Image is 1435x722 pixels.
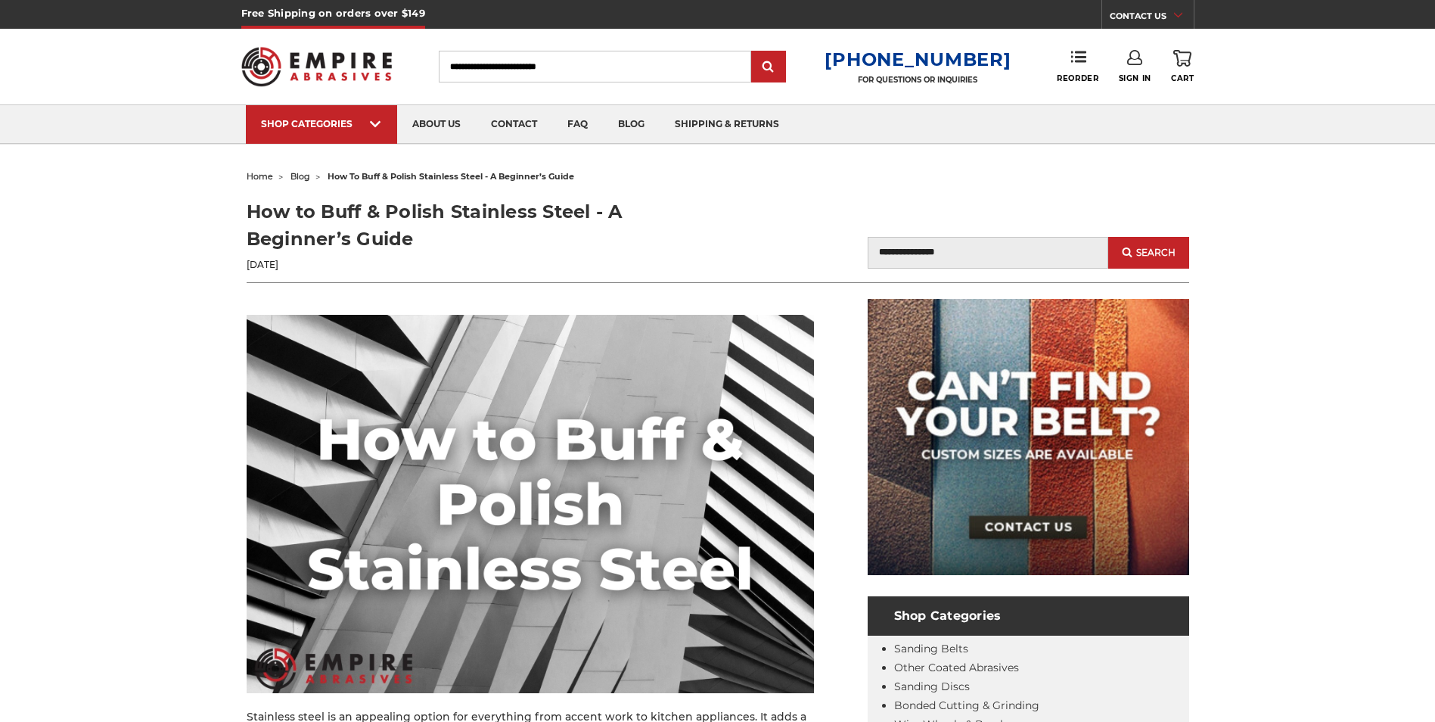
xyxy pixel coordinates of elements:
span: Cart [1171,73,1194,83]
img: How to Buff & Polish Stainless Steel - A Beginner’s Guide [247,315,814,693]
a: CONTACT US [1110,8,1194,29]
a: faq [552,105,603,144]
span: Reorder [1057,73,1098,83]
img: Empire Abrasives [241,37,393,96]
p: FOR QUESTIONS OR INQUIRIES [825,75,1011,85]
a: contact [476,105,552,144]
a: shipping & returns [660,105,794,144]
span: Sign In [1119,73,1151,83]
h1: How to Buff & Polish Stainless Steel - A Beginner’s Guide [247,198,718,253]
a: blog [603,105,660,144]
input: Submit [753,52,784,82]
img: promo banner for custom belts. [868,299,1189,575]
p: [DATE] [247,258,718,272]
a: blog [290,171,310,182]
h4: Shop Categories [868,596,1189,636]
button: Search [1108,237,1188,269]
a: Sanding Discs [894,680,970,693]
a: Bonded Cutting & Grinding [894,699,1039,712]
a: [PHONE_NUMBER] [825,48,1011,70]
a: Cart [1171,50,1194,83]
a: Other Coated Abrasives [894,661,1019,674]
a: home [247,171,273,182]
a: Sanding Belts [894,642,968,655]
a: Reorder [1057,50,1098,82]
a: about us [397,105,476,144]
span: Search [1136,247,1176,258]
span: how to buff & polish stainless steel - a beginner’s guide [328,171,574,182]
div: SHOP CATEGORIES [261,118,382,129]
